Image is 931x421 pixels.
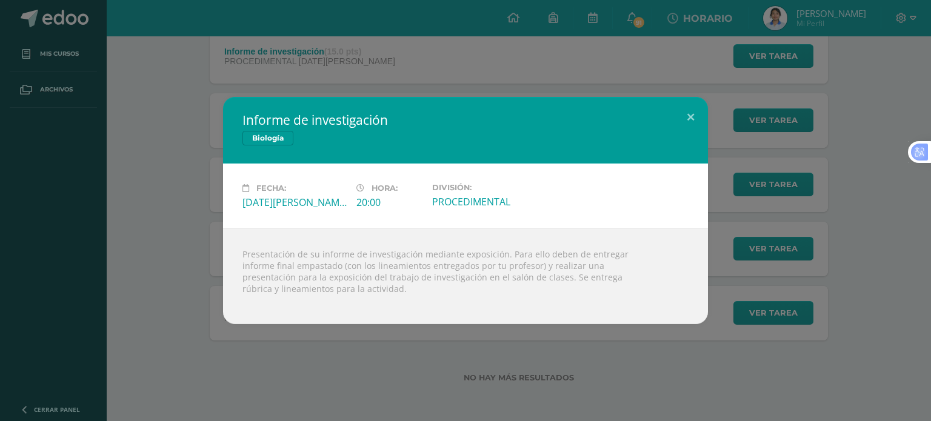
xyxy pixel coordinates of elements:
h2: Informe de investigación [242,111,689,128]
div: 20:00 [356,196,422,209]
div: [DATE][PERSON_NAME] [242,196,347,209]
button: Close (Esc) [673,97,708,138]
label: División: [432,183,536,192]
span: Biología [242,131,293,145]
span: Hora: [372,184,398,193]
div: PROCEDIMENTAL [432,195,536,208]
span: Fecha: [256,184,286,193]
div: Presentación de su informe de investigación mediante exposición. Para ello deben de entregar info... [223,228,708,324]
